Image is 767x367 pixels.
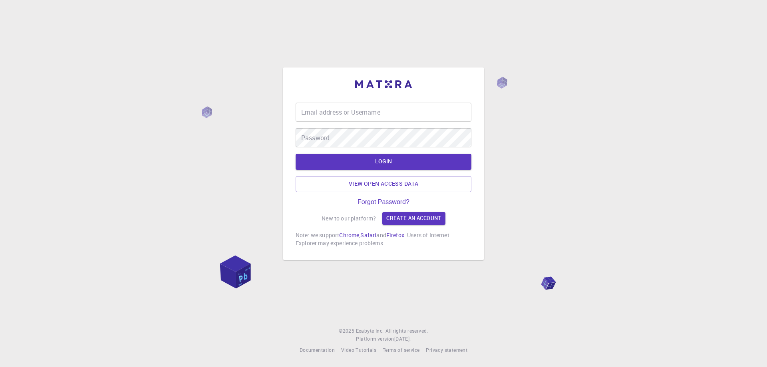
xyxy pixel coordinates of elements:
a: Chrome [339,231,359,239]
span: Platform version [356,335,394,343]
span: © 2025 [339,327,356,335]
a: Documentation [300,346,335,354]
a: Safari [360,231,376,239]
p: New to our platform? [322,214,376,222]
p: Note: we support , and . Users of Internet Explorer may experience problems. [296,231,471,247]
a: Exabyte Inc. [356,327,384,335]
a: [DATE]. [394,335,411,343]
a: Terms of service [383,346,419,354]
span: Video Tutorials [341,347,376,353]
button: LOGIN [296,154,471,170]
a: Forgot Password? [358,198,409,206]
span: [DATE] . [394,335,411,342]
span: Exabyte Inc. [356,327,384,334]
span: Privacy statement [426,347,467,353]
a: Firefox [386,231,404,239]
a: Create an account [382,212,445,225]
span: All rights reserved. [385,327,428,335]
span: Documentation [300,347,335,353]
a: Video Tutorials [341,346,376,354]
a: View open access data [296,176,471,192]
a: Privacy statement [426,346,467,354]
span: Terms of service [383,347,419,353]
